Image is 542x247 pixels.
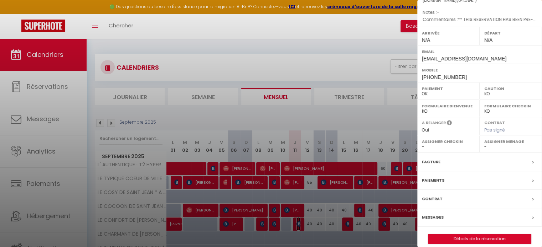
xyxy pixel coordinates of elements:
p: Commentaires : [423,16,537,23]
span: N/A [422,37,430,43]
label: A relancer [422,120,446,126]
span: N/A [484,37,492,43]
label: Contrat [484,120,505,124]
span: [EMAIL_ADDRESS][DOMAIN_NAME] [422,56,506,61]
label: Caution [484,85,537,92]
label: Formulaire Bienvenue [422,102,475,109]
button: Détails de la réservation [428,234,531,244]
label: Départ [484,29,537,37]
label: Arrivée [422,29,475,37]
label: Contrat [422,195,443,203]
a: Détails de la réservation [428,234,531,243]
span: - [437,9,439,15]
label: Assigner Checkin [422,138,475,145]
span: [PHONE_NUMBER] [422,74,467,80]
p: Notes : [423,9,537,16]
label: Paiement [422,85,475,92]
label: Paiements [422,177,444,184]
label: Formulaire Checkin [484,102,537,109]
label: Facture [422,158,440,166]
span: Pas signé [484,127,505,133]
label: Mobile [422,66,537,74]
label: Assigner Menage [484,138,537,145]
label: Messages [422,214,444,221]
button: Ouvrir le widget de chat LiveChat [6,3,27,24]
i: Sélectionner OUI si vous souhaiter envoyer les séquences de messages post-checkout [447,120,452,128]
label: Email [422,48,537,55]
